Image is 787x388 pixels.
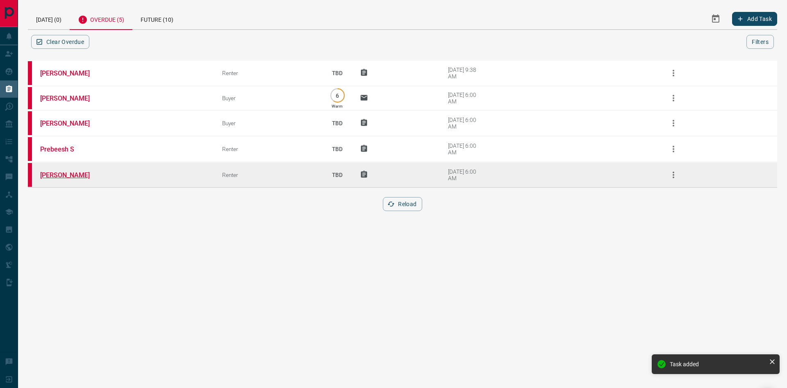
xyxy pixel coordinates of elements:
div: property.ca [28,61,32,85]
button: Reload [383,197,422,211]
p: 6 [334,92,341,99]
div: [DATE] 6:00 AM [448,117,483,130]
div: Task added [670,361,766,367]
div: property.ca [28,163,32,187]
button: Clear Overdue [31,35,89,49]
div: Future (10) [132,8,182,29]
button: Select Date Range [706,9,726,29]
div: [DATE] 9:38 AM [448,67,483,80]
a: [PERSON_NAME] [40,69,102,77]
p: TBD [327,112,348,134]
div: [DATE] 6:00 AM [448,168,483,181]
a: [PERSON_NAME] [40,119,102,127]
div: Buyer [222,120,315,126]
div: [DATE] 6:00 AM [448,142,483,156]
a: [PERSON_NAME] [40,171,102,179]
button: Add Task [732,12,777,26]
a: Prebeesh S [40,145,102,153]
a: [PERSON_NAME] [40,94,102,102]
p: Warm [332,104,343,108]
div: [DATE] 6:00 AM [448,92,483,105]
div: Renter [222,146,315,152]
div: Renter [222,172,315,178]
div: Buyer [222,95,315,101]
div: property.ca [28,111,32,135]
p: TBD [327,164,348,186]
div: property.ca [28,87,32,109]
div: [DATE] (0) [28,8,70,29]
div: Renter [222,70,315,76]
button: Filters [746,35,774,49]
div: property.ca [28,137,32,161]
p: TBD [327,62,348,84]
p: TBD [327,138,348,160]
div: Overdue (5) [70,8,132,30]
